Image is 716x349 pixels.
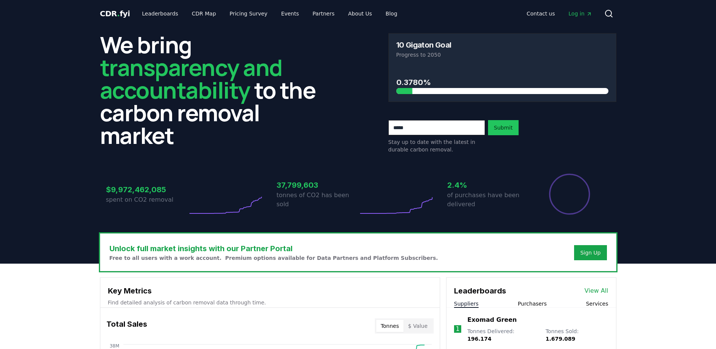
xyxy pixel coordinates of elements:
span: . [117,9,120,18]
nav: Main [136,7,403,20]
button: Suppliers [454,300,479,307]
nav: Main [520,7,598,20]
p: 1 [456,324,459,334]
button: Purchasers [518,300,547,307]
a: Sign Up [580,249,601,256]
a: Blog [380,7,403,20]
a: Partners [306,7,340,20]
a: Pricing Survey [223,7,273,20]
a: Leaderboards [136,7,184,20]
h3: 2.4% [447,179,529,191]
p: Find detailed analysis of carbon removal data through time. [108,299,432,306]
a: Log in [562,7,598,20]
span: CDR fyi [100,9,130,18]
div: Percentage of sales delivered [548,173,591,215]
p: Stay up to date with the latest in durable carbon removal. [388,138,485,153]
button: Tonnes [376,320,403,332]
button: Sign Up [574,245,607,260]
h3: 10 Gigaton Goal [396,41,451,49]
span: 196.174 [467,336,491,342]
tspan: 38M [109,343,119,349]
a: About Us [342,7,378,20]
span: transparency and accountability [100,52,282,105]
h3: $9,972,462,085 [106,184,188,195]
span: Log in [568,10,592,17]
h3: Total Sales [106,318,147,334]
h3: Unlock full market insights with our Partner Portal [109,243,438,254]
h3: Leaderboards [454,285,506,296]
h3: 0.3780% [396,77,608,88]
a: Events [275,7,305,20]
a: CDR.fyi [100,8,130,19]
a: Contact us [520,7,561,20]
a: CDR Map [186,7,222,20]
a: View All [585,286,608,295]
h2: We bring to the carbon removal market [100,33,328,147]
p: of purchases have been delivered [447,191,529,209]
h3: 37,799,603 [277,179,358,191]
span: 1.679.089 [545,336,575,342]
p: Tonnes Sold : [545,327,608,343]
p: tonnes of CO2 has been sold [277,191,358,209]
p: Free to all users with a work account. Premium options available for Data Partners and Platform S... [109,254,438,262]
a: Exomad Green [467,315,517,324]
p: spent on CO2 removal [106,195,188,204]
p: Progress to 2050 [396,51,608,59]
h3: Key Metrics [108,285,432,296]
button: $ Value [403,320,432,332]
p: Tonnes Delivered : [467,327,538,343]
button: Services [586,300,608,307]
button: Submit [488,120,519,135]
